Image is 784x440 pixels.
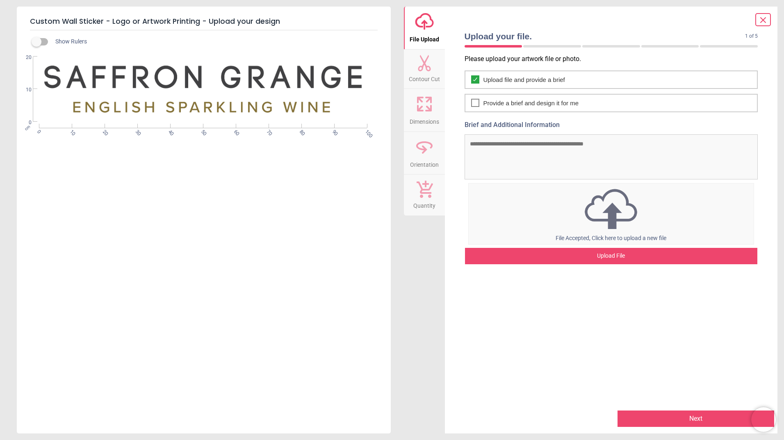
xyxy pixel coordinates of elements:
span: 20 [16,54,32,61]
span: Upload file and provide a brief [483,75,565,84]
span: Contour Cut [409,71,440,84]
button: Next [618,411,774,427]
p: Please upload your artwork file or photo. [465,54,765,64]
iframe: Brevo live chat [751,407,776,432]
span: 90 [330,129,336,134]
span: 40 [166,129,172,134]
span: File Upload [410,32,439,44]
span: 20 [101,129,106,134]
h5: Custom Wall Sticker - Logo or Artwork Printing - Upload your design [30,13,378,30]
label: Brief and Additional Information [465,120,758,129]
span: 70 [265,129,270,134]
img: upload icon [469,186,754,231]
span: 0 [16,119,32,126]
span: Upload your file. [465,30,745,42]
span: Orientation [410,157,439,169]
span: 0 [36,129,41,134]
span: File Accepted, Click here to upload a new file [556,235,666,241]
span: 10 [68,129,73,134]
div: Upload File [465,248,758,264]
button: Contour Cut [404,50,445,89]
span: 100 [363,129,369,134]
div: Show Rulers [36,37,391,47]
span: 50 [199,129,205,134]
span: 1 of 5 [745,33,758,40]
button: Orientation [404,132,445,175]
button: Quantity [404,175,445,215]
span: 80 [298,129,303,134]
span: 30 [134,129,139,134]
button: Dimensions [404,89,445,132]
span: 60 [232,129,237,134]
button: File Upload [404,7,445,49]
span: Dimensions [410,114,439,126]
span: Provide a brief and design it for me [483,99,579,107]
span: Quantity [413,198,435,210]
span: 10 [16,86,32,93]
span: cm [24,124,31,132]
